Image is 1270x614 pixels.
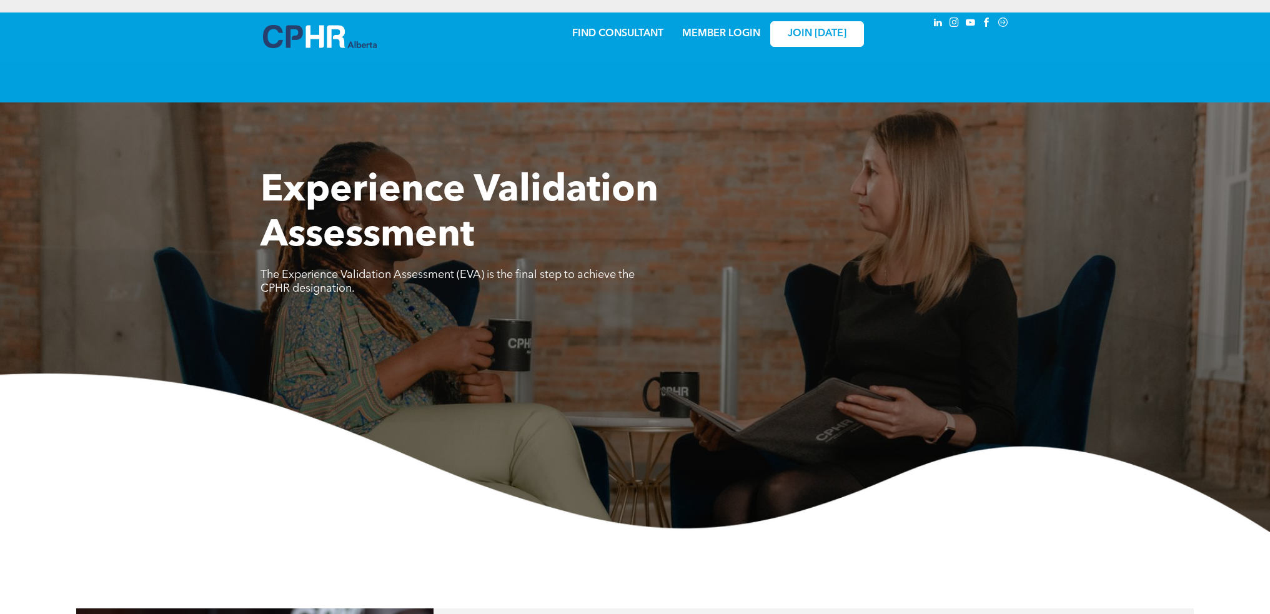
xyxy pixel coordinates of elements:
[996,16,1010,32] a: Social network
[964,16,978,32] a: youtube
[682,29,760,39] a: MEMBER LOGIN
[931,16,945,32] a: linkedin
[770,21,864,47] a: JOIN [DATE]
[260,172,658,255] span: Experience Validation Assessment
[260,269,635,294] span: The Experience Validation Assessment (EVA) is the final step to achieve the CPHR designation.
[263,25,377,48] img: A blue and white logo for cp alberta
[980,16,994,32] a: facebook
[788,28,846,40] span: JOIN [DATE]
[572,29,663,39] a: FIND CONSULTANT
[948,16,961,32] a: instagram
